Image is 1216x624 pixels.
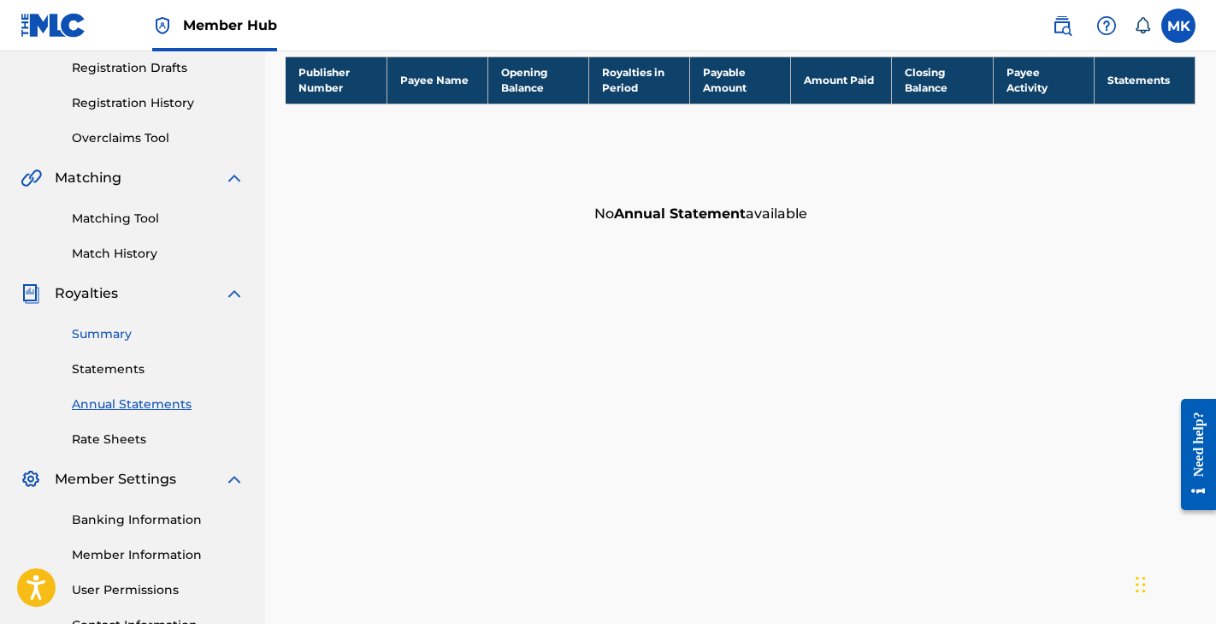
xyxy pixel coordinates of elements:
th: Amount Paid [791,56,892,104]
th: Royalties in Period [588,56,689,104]
th: Statements [1094,56,1195,104]
a: Member Information [72,546,245,564]
img: search [1052,15,1072,36]
div: Help [1089,9,1124,43]
th: Payable Amount [690,56,791,104]
div: Drag [1136,559,1146,610]
div: Notifications [1134,17,1151,34]
a: Annual Statements [72,395,245,413]
th: Opening Balance [487,56,588,104]
img: Top Rightsholder [152,15,173,36]
span: Matching [55,168,121,188]
th: Closing Balance [892,56,993,104]
img: expand [224,283,245,304]
a: User Permissions [72,581,245,599]
span: Royalties [55,283,118,304]
a: Public Search [1045,9,1079,43]
th: Payee Name [387,56,487,104]
a: Match History [72,245,245,263]
img: help [1096,15,1117,36]
img: Member Settings [21,469,41,490]
a: Registration History [72,94,245,112]
iframe: Chat Widget [1130,542,1216,624]
a: Summary [72,325,245,343]
a: Overclaims Tool [72,129,245,147]
a: Rate Sheets [72,431,245,449]
img: expand [224,168,245,188]
a: Matching Tool [72,210,245,228]
span: Member Settings [55,469,176,490]
img: Matching [21,168,42,188]
a: Registration Drafts [72,59,245,77]
img: expand [224,469,245,490]
strong: Annual Statement [614,205,746,222]
a: Banking Information [72,511,245,529]
th: Payee Activity [993,56,1094,104]
span: Member Hub [183,15,277,35]
div: No available [586,195,1195,233]
img: Royalties [21,283,41,304]
a: Statements [72,360,245,378]
img: MLC Logo [21,13,86,38]
div: User Menu [1161,9,1195,43]
iframe: Resource Center [1168,382,1216,528]
th: Publisher Number [286,56,387,104]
